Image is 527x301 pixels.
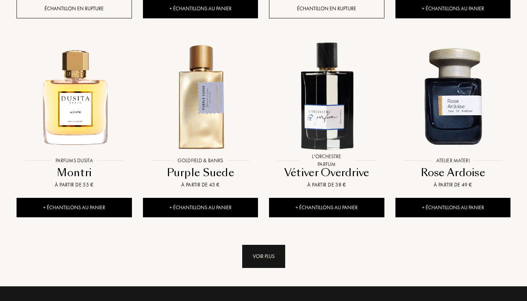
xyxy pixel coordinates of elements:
[395,198,511,217] div: + Échantillons au panier
[17,198,132,217] div: + Échantillons au panier
[19,181,129,189] div: À partir de 55 €
[395,31,511,198] a: Rose Ardoise Atelier MateriAtelier MateriRose ArdoiseÀ partir de 49 €
[143,198,258,217] div: + Échantillons au panier
[270,39,383,153] img: Vétiver Overdrive L'Orchestre Parfum
[269,198,384,217] div: + Échantillons au panier
[396,39,510,153] img: Rose Ardoise Atelier Materi
[17,39,131,153] img: Montri Parfums Dusita
[146,181,255,189] div: À partir de 43 €
[272,181,381,189] div: À partir de 38 €
[269,31,384,198] a: Vétiver Overdrive L'Orchestre ParfumL'Orchestre ParfumVétiver OverdriveÀ partir de 38 €
[17,31,132,198] a: Montri Parfums DusitaParfums DusitaMontriÀ partir de 55 €
[143,31,258,198] a: Purple Suede Goldfield & BanksGoldfield & BanksPurple SuedeÀ partir de 43 €
[398,181,508,189] div: À partir de 49 €
[144,39,257,153] img: Purple Suede Goldfield & Banks
[242,245,285,268] div: Voir plus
